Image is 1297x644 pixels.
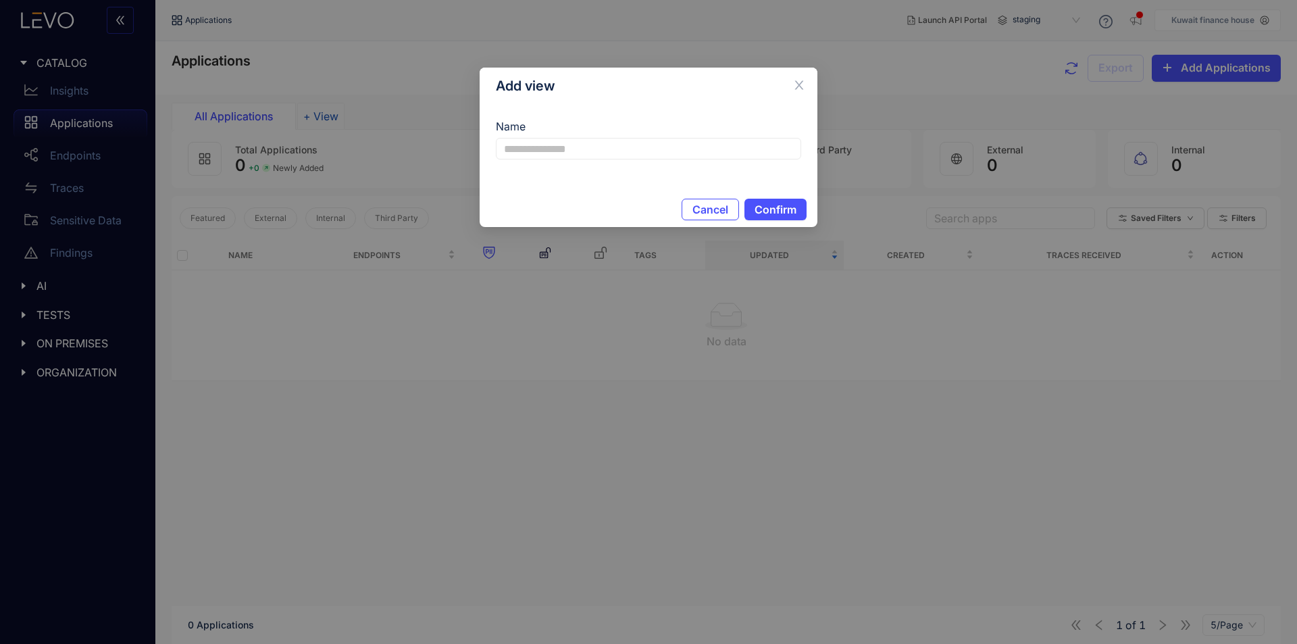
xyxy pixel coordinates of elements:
[682,199,739,220] button: Cancel
[496,78,801,93] div: Add view
[496,138,801,159] input: Name
[496,120,526,132] label: Name
[755,203,796,216] span: Confirm
[692,203,728,216] span: Cancel
[744,199,807,220] button: Confirm
[781,68,817,104] button: Close
[793,79,805,91] span: close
